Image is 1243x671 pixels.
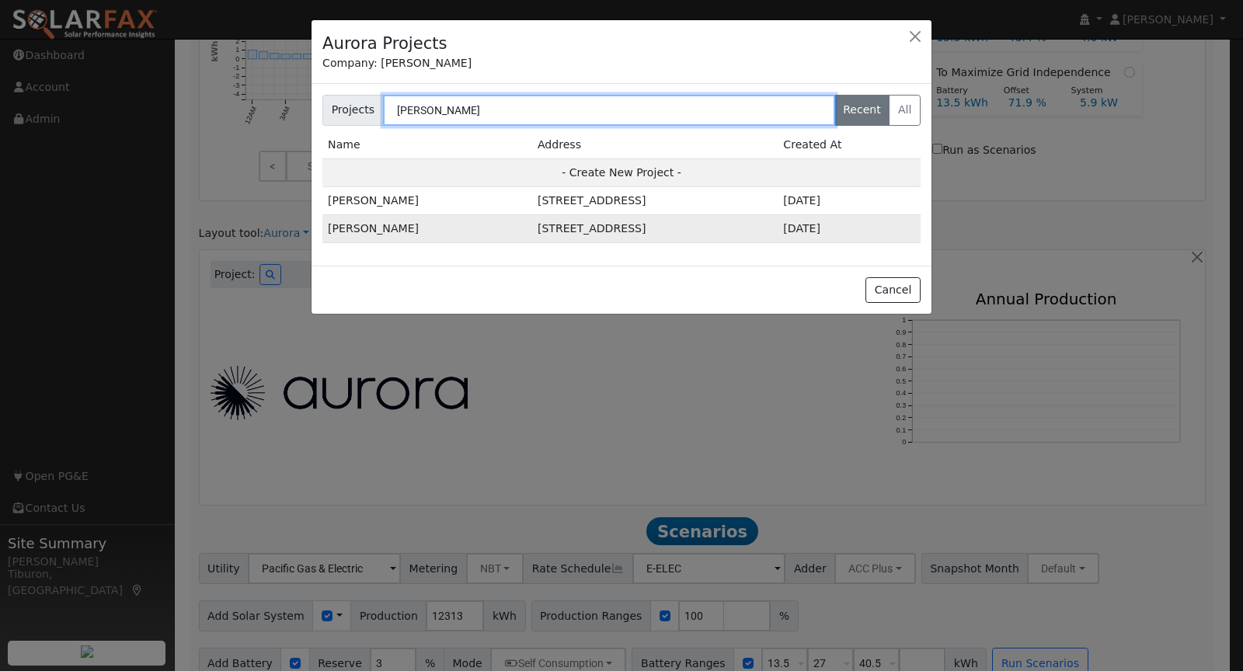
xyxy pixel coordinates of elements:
td: 2m [778,215,921,243]
td: Name [322,131,532,159]
td: [PERSON_NAME] [322,187,532,215]
td: [STREET_ADDRESS] [532,187,778,215]
div: Company: [PERSON_NAME] [322,55,921,71]
td: [PERSON_NAME] [322,215,532,243]
td: - Create New Project - [322,158,921,186]
td: Created At [778,131,921,159]
td: 11d [778,187,921,215]
td: Address [532,131,778,159]
span: Projects [322,95,384,126]
label: All [889,95,921,126]
td: [STREET_ADDRESS] [532,215,778,243]
button: Cancel [865,277,921,304]
h4: Aurora Projects [322,31,447,56]
label: Recent [834,95,890,126]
